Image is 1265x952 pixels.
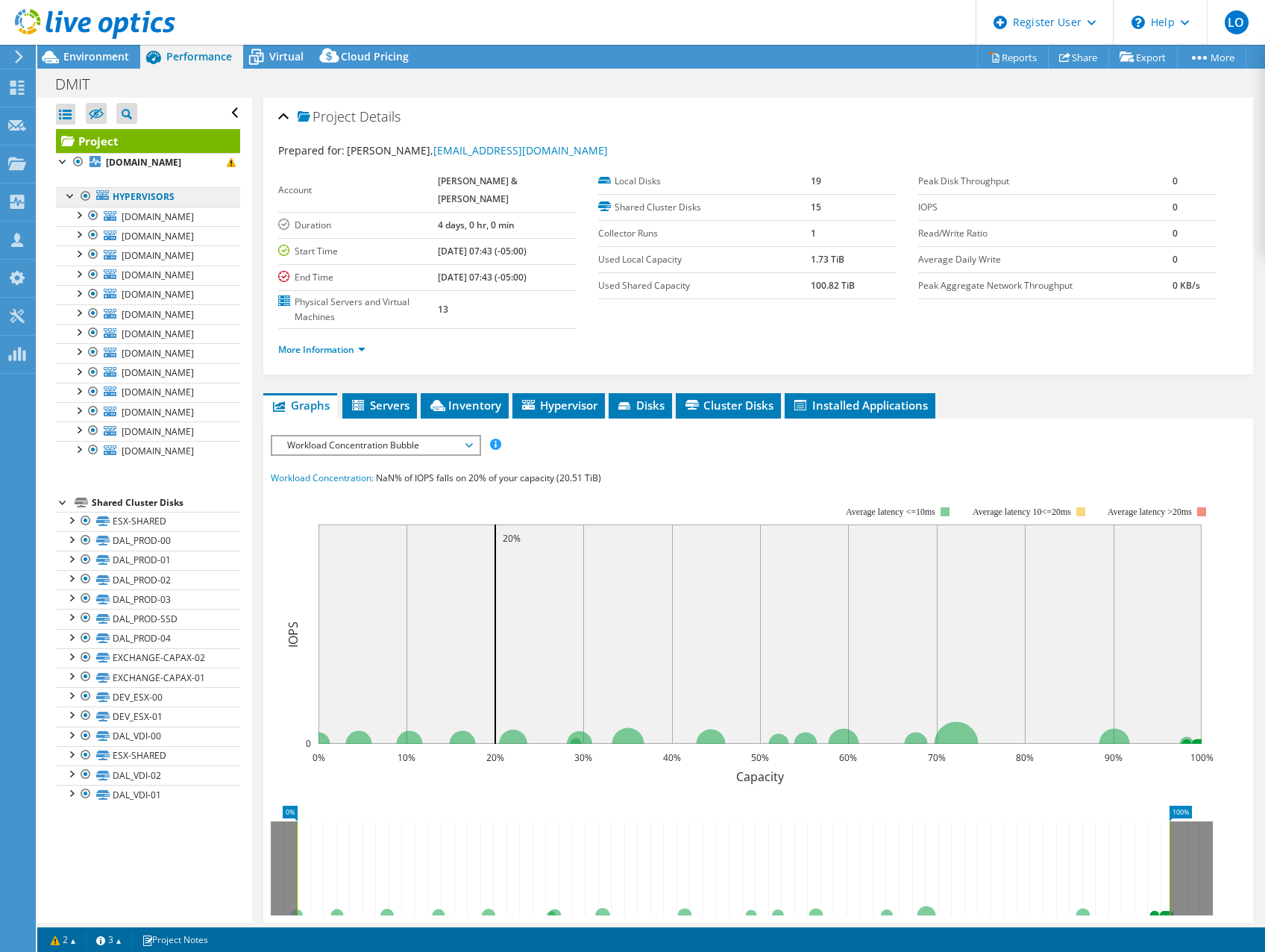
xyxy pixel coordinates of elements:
b: 19 [811,175,821,187]
a: DAL_PROD-00 [56,531,240,551]
label: Average Daily Write [918,252,1173,267]
label: Physical Servers and Virtual Machines [278,295,438,325]
span: Servers [350,398,409,413]
text: 30% [574,751,592,764]
a: [DOMAIN_NAME] [56,245,240,265]
a: [DOMAIN_NAME] [56,226,240,245]
span: Installed Applications [792,398,928,413]
a: [DOMAIN_NAME] [56,402,240,422]
span: Virtual [269,49,304,63]
a: DAL_PROD-04 [56,629,240,648]
span: NaN% of IOPS falls on 20% of your capacity (20.51 TiB) [376,472,601,484]
a: [DOMAIN_NAME] [56,304,240,324]
label: Peak Aggregate Network Throughput [918,278,1173,293]
b: [DATE] 07:43 (-05:00) [438,245,527,257]
text: 100% [1190,751,1214,764]
label: Peak Disk Throughput [918,174,1173,189]
a: Reports [977,46,1049,69]
label: Prepared for: [278,143,345,157]
a: [DOMAIN_NAME] [56,383,240,402]
a: More [1177,46,1246,69]
a: [DOMAIN_NAME] [56,285,240,304]
span: [DOMAIN_NAME] [122,210,194,223]
text: IOPS [285,621,301,647]
a: DAL_PROD-02 [56,570,240,589]
span: [DOMAIN_NAME] [122,406,194,419]
span: [DOMAIN_NAME] [122,288,194,301]
label: Start Time [278,244,438,259]
a: [DOMAIN_NAME] [56,324,240,343]
label: End Time [278,270,438,285]
text: Average latency >20ms [1108,507,1192,517]
span: [DOMAIN_NAME] [122,308,194,321]
span: [DOMAIN_NAME] [122,347,194,360]
a: DAL_VDI-02 [56,765,240,785]
text: 0 [306,737,311,750]
text: 60% [839,751,857,764]
a: ESX-SHARED [56,746,240,765]
text: 20% [486,751,504,764]
a: 2 [40,930,87,949]
b: [DOMAIN_NAME] [106,156,181,169]
a: Share [1048,46,1109,69]
span: [DOMAIN_NAME] [122,230,194,242]
a: DEV_ESX-00 [56,687,240,707]
a: [EMAIL_ADDRESS][DOMAIN_NAME] [433,143,608,157]
label: Duration [278,218,438,233]
label: Collector Runs [598,226,811,241]
svg: \n [1131,16,1145,29]
b: 15 [811,201,821,213]
span: [PERSON_NAME], [347,143,608,157]
b: 100.82 TiB [811,279,855,292]
span: Environment [63,49,129,63]
a: DAL_VDI-01 [56,785,240,804]
text: 80% [1016,751,1034,764]
a: DAL_PROD-SSD [56,609,240,628]
a: DEV_ESX-01 [56,707,240,726]
b: 0 [1173,227,1178,239]
a: Project Notes [131,930,219,949]
span: Disks [616,398,665,413]
label: Used Local Capacity [598,252,811,267]
span: [DOMAIN_NAME] [122,425,194,438]
h1: DMIT [48,76,113,93]
text: 70% [928,751,946,764]
tspan: Average latency <=10ms [846,507,935,517]
a: Hypervisors [56,187,240,207]
b: [PERSON_NAME] & [PERSON_NAME] [438,175,518,205]
label: Local Disks [598,174,811,189]
label: Read/Write Ratio [918,226,1173,241]
span: Cluster Disks [683,398,773,413]
span: [DOMAIN_NAME] [122,386,194,398]
a: [DOMAIN_NAME] [56,266,240,285]
b: [DATE] 07:43 (-05:00) [438,271,527,284]
b: 1.73 TiB [811,253,844,266]
span: Details [360,107,401,125]
div: Shared Cluster Disks [92,494,240,512]
span: [DOMAIN_NAME] [122,445,194,457]
b: 0 [1173,253,1178,266]
a: [DOMAIN_NAME] [56,441,240,460]
a: EXCHANGE-CAPAX-01 [56,668,240,687]
text: 90% [1105,751,1123,764]
span: LO [1225,10,1249,34]
span: [DOMAIN_NAME] [122,249,194,262]
label: Shared Cluster Disks [598,200,811,215]
a: DAL_PROD-03 [56,589,240,609]
b: 0 [1173,201,1178,213]
span: Performance [166,49,232,63]
span: Graphs [271,398,330,413]
a: DAL_VDI-00 [56,727,240,746]
a: [DOMAIN_NAME] [56,207,240,226]
text: 10% [398,751,415,764]
text: 20% [503,532,521,545]
a: [DOMAIN_NAME] [56,343,240,363]
b: 1 [811,227,816,239]
a: Project [56,129,240,153]
span: [DOMAIN_NAME] [122,366,194,379]
a: EXCHANGE-CAPAX-02 [56,648,240,668]
text: 50% [751,751,769,764]
a: Export [1108,46,1178,69]
span: Cloud Pricing [341,49,409,63]
span: Workload Concentration: [271,472,374,484]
